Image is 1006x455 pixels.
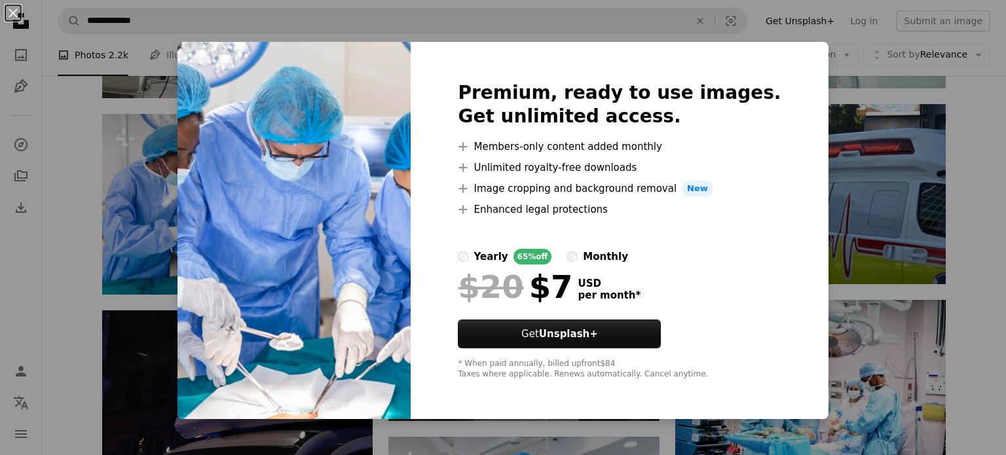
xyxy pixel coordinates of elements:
div: * When paid annually, billed upfront $84 Taxes where applicable. Renews automatically. Cancel any... [458,359,781,380]
span: per month * [578,289,641,301]
span: New [682,181,713,196]
button: GetUnsplash+ [458,319,661,348]
div: $7 [458,270,572,304]
span: $20 [458,270,523,304]
input: monthly [567,251,578,262]
li: Image cropping and background removal [458,181,781,196]
strong: Unsplash+ [539,328,598,340]
span: USD [578,278,641,289]
li: Members-only content added monthly [458,139,781,155]
div: yearly [474,249,508,264]
input: yearly65%off [458,251,468,262]
div: monthly [583,249,628,264]
img: premium_photo-1661727694264-777047d6eaef [177,42,411,419]
li: Unlimited royalty-free downloads [458,160,781,175]
div: 65% off [513,249,552,264]
li: Enhanced legal protections [458,202,781,217]
h2: Premium, ready to use images. Get unlimited access. [458,81,781,128]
